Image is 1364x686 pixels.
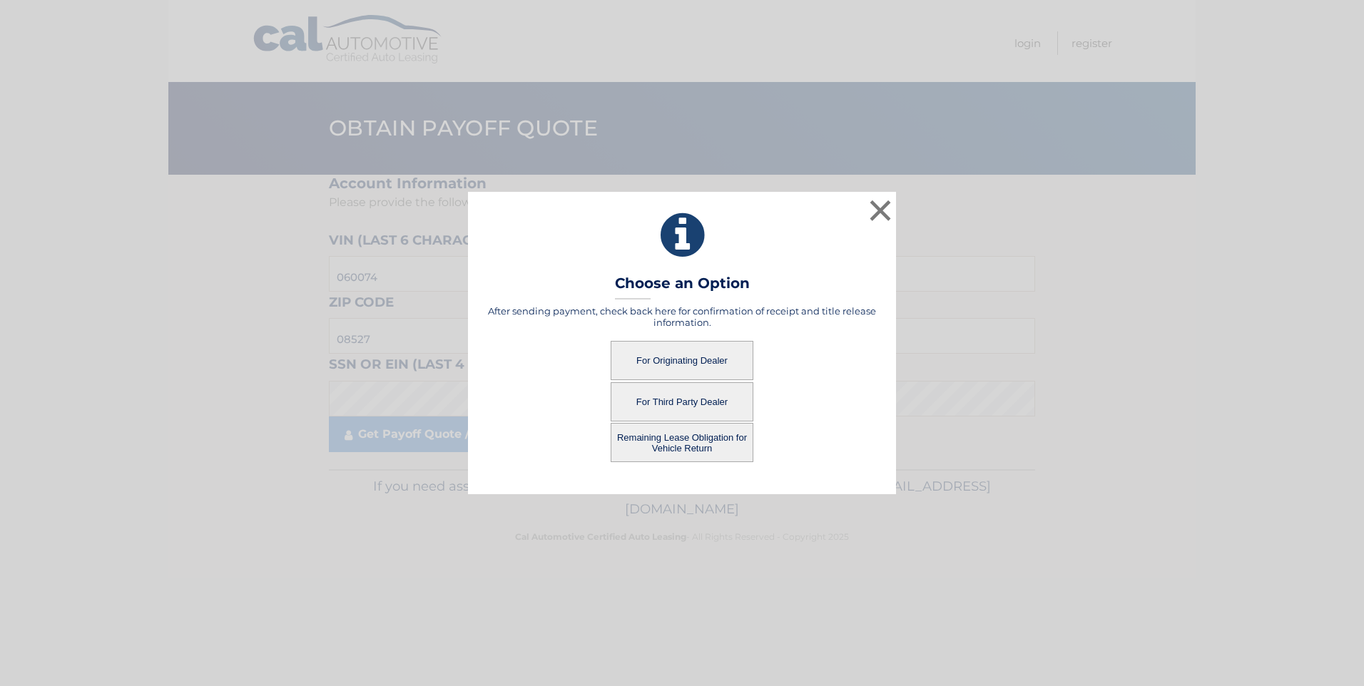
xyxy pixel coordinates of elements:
[615,275,750,300] h3: Choose an Option
[611,423,753,462] button: Remaining Lease Obligation for Vehicle Return
[486,305,878,328] h5: After sending payment, check back here for confirmation of receipt and title release information.
[611,341,753,380] button: For Originating Dealer
[611,382,753,421] button: For Third Party Dealer
[866,196,895,225] button: ×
